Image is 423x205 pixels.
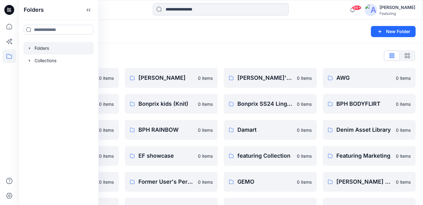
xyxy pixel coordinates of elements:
p: 0 items [396,101,411,107]
p: 0 items [99,179,114,185]
p: EF showcase [138,152,194,160]
p: 0 items [99,153,114,159]
a: [PERSON_NAME] Finnland0 items [323,172,416,192]
p: 0 items [297,179,312,185]
p: [PERSON_NAME] Finnland [336,177,392,186]
p: 0 items [99,101,114,107]
p: featuring Collection [237,152,293,160]
p: 0 items [396,75,411,81]
p: 0 items [198,127,213,133]
p: 0 items [198,179,213,185]
p: Damart [237,126,293,134]
p: [PERSON_NAME]'s Personal Zone [237,74,293,82]
p: 0 items [396,127,411,133]
p: Former User's Personal Zone [138,177,194,186]
div: Featuring [380,11,415,16]
p: 0 items [396,153,411,159]
p: 0 items [99,75,114,81]
a: BPH RAINBOW0 items [125,120,218,140]
p: AWG [336,74,392,82]
p: 0 items [297,75,312,81]
a: featuring Collection0 items [224,146,317,166]
a: Featuring Marketing0 items [323,146,416,166]
p: 0 items [297,153,312,159]
a: [PERSON_NAME]0 items [125,68,218,88]
a: Bonprix kids (Knit)0 items [125,94,218,114]
a: Former User's Personal Zone0 items [125,172,218,192]
a: EF showcase0 items [125,146,218,166]
a: AWG0 items [323,68,416,88]
a: Bonprix SS24 Lingerie Collection0 items [224,94,317,114]
p: 0 items [297,101,312,107]
a: Denim Asset Library0 items [323,120,416,140]
p: 0 items [396,179,411,185]
a: Damart0 items [224,120,317,140]
p: BPH RAINBOW [138,126,194,134]
a: [PERSON_NAME]'s Personal Zone0 items [224,68,317,88]
p: 0 items [99,127,114,133]
p: Bonprix SS24 Lingerie Collection [237,100,293,108]
p: 0 items [297,127,312,133]
p: 0 items [198,101,213,107]
p: Bonprix kids (Knit) [138,100,194,108]
img: avatar [365,4,377,16]
a: BPH BODYFLIRT0 items [323,94,416,114]
p: BPH BODYFLIRT [336,100,392,108]
p: 0 items [198,153,213,159]
button: New Folder [371,26,416,37]
div: [PERSON_NAME] [380,4,415,11]
a: GEMO0 items [224,172,317,192]
p: GEMO [237,177,293,186]
p: Featuring Marketing [336,152,392,160]
p: Denim Asset Library [336,126,392,134]
p: 0 items [198,75,213,81]
span: 99+ [352,5,361,10]
p: [PERSON_NAME] [138,74,194,82]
